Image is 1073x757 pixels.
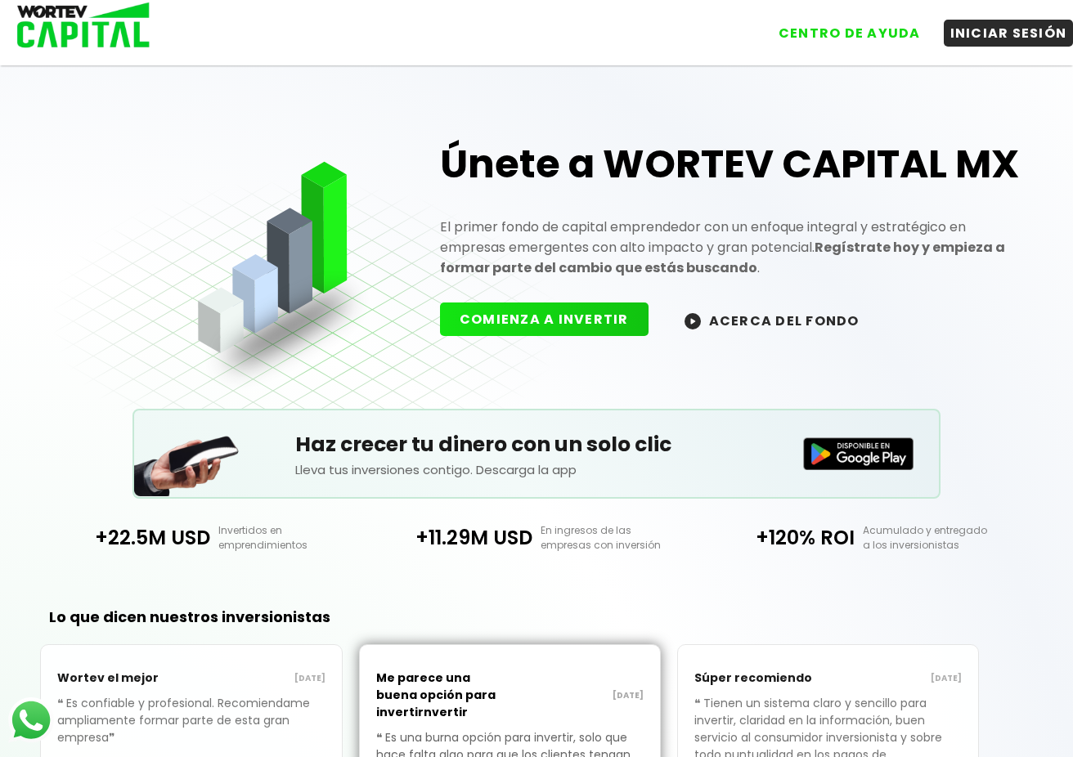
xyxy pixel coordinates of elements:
[440,217,1019,278] p: El primer fondo de capital emprendedor con un enfoque integral y estratégico en empresas emergent...
[532,523,698,553] p: En ingresos de las empresas con inversión
[440,310,665,329] a: COMIENZA A INVERTIR
[440,302,649,336] button: COMIENZA A INVERTIR
[376,729,385,746] span: ❝
[109,729,118,746] span: ❞
[828,672,962,685] p: [DATE]
[685,313,701,329] img: wortev-capital-acerca-del-fondo
[665,302,879,338] button: ACERCA DEL FONDO
[376,661,510,729] p: Me parece una buena opción para invertirnvertir
[694,661,828,695] p: Súper recomiendo
[57,661,191,695] p: Wortev el mejor
[855,523,1020,553] p: Acumulado y entregado a los inversionistas
[803,437,914,470] img: Disponible en Google Play
[210,523,375,553] p: Invertidos en emprendimientos
[698,523,855,552] p: +120% ROI
[772,20,927,47] button: CENTRO DE AYUDA
[440,238,1005,277] strong: Regístrate hoy y empieza a formar parte del cambio que estás buscando
[57,695,66,711] span: ❝
[756,7,927,47] a: CENTRO DE AYUDA
[510,689,644,702] p: [DATE]
[191,672,325,685] p: [DATE]
[134,415,240,496] img: Teléfono
[295,460,778,479] p: Lleva tus inversiones contigo. Descarga la app
[295,429,778,460] h5: Haz crecer tu dinero con un solo clic
[54,523,211,552] p: +22.5M USD
[8,697,54,743] img: logos_whatsapp-icon.242b2217.svg
[694,695,703,711] span: ❝
[440,138,1019,190] h1: Únete a WORTEV CAPITAL MX
[375,523,532,552] p: +11.29M USD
